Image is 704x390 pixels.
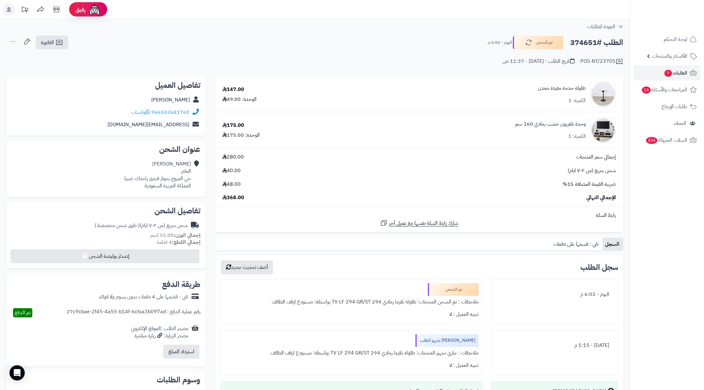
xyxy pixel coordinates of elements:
[88,3,101,16] img: ai-face.png
[634,133,700,148] a: السلات المتروكة434
[17,3,33,17] a: تحديثات المنصة
[222,86,244,93] div: 147.00
[568,97,586,104] div: الكمية: 3
[646,137,657,144] span: 434
[634,116,700,131] a: العملاء
[222,122,244,129] div: 175.00
[224,308,479,321] div: تنبيه العميل : لا
[580,263,618,271] h3: سجل الطلب
[10,365,25,380] div: Open Intercom Messenger
[642,87,651,94] span: 13
[674,119,686,128] span: العملاء
[172,238,200,246] strong: إجمالي القطع:
[591,82,616,107] img: 1742157488-1-90x90.jpg
[150,231,200,239] small: 55.00 كجم
[634,99,700,114] a: طلبات الإرجاع
[568,167,616,174] span: شحن سريع (من ٢-٧ ايام)
[108,121,189,128] a: [EMAIL_ADDRESS][DOMAIN_NAME]
[11,146,200,153] h2: عنوان الشحن
[151,108,189,116] a: 966502681760
[157,238,200,246] small: 4 قطعة
[95,222,140,229] span: ( طرق شحن مخصصة )
[222,181,241,188] span: 48.00
[124,160,191,189] div: [PERSON_NAME] العام، حي المروج بجوار فندق راحتك، صبيا المملكة العربية السعودية
[652,52,687,61] span: الأقسام والمنتجات
[538,85,586,92] a: طاولة خدمة مفردة معدن
[515,120,586,128] a: وحدة تلفزيون خشب رمادي 160 سم
[664,35,687,44] span: لوحة التحكم
[41,39,54,46] span: الفاتورة
[661,18,698,31] img: logo-2.png
[222,167,241,174] span: 40.00
[11,81,200,89] h2: تفاصيل العميل
[634,32,700,47] a: لوحة التحكم
[495,339,614,352] div: [DATE] - 1:15 م
[221,260,273,274] button: أضف تحديث جديد
[380,219,458,227] a: شارك رابط السلة نفسها مع عميل آخر
[488,39,512,46] small: اليوم - 6:02 م
[587,23,623,30] a: العودة للطلبات
[224,359,479,372] div: تنبيه العميل : لا
[495,288,614,301] div: اليوم - 6:02 م
[131,332,188,340] div: مصدر الزيارة: زيارة مباشرة
[502,58,575,65] div: تاريخ الطلب : [DATE] - 11:37 ص
[95,222,188,229] div: شحن سريع (من ٢-٧ ايام)
[224,296,479,308] div: ملاحظات : تم الشحن المنتجات: طاولة بلازما رمادي 294 TV LF 294 GR/ST بواسطة: مستودع ارفف الطائف
[568,133,586,140] div: الكمية: 1
[603,238,623,250] a: السجل
[11,376,200,384] h2: وسوم الطلبات
[576,153,616,161] span: إجمالي سعر المنتجات
[131,108,150,116] a: واتساب
[163,345,199,359] button: استرداد المبلغ
[224,347,479,359] div: ملاحظات : جاري تجهيز المنتجات: طاولة بلازما رمادي 294 TV LF 294 GR/ST بواسطة: مستودع ارفف الطائف
[664,70,672,77] span: 7
[222,153,244,161] span: 280.00
[131,325,188,340] div: مصدر الطلب :الموقع الإلكتروني
[634,82,700,97] a: المراجعات والأسئلة13
[222,194,244,201] span: 368.00
[563,181,616,188] span: ضريبة القيمة المضافة 15%
[570,36,623,49] h2: الطلب #374651
[162,281,200,288] h2: طريقة الدفع
[389,220,458,227] span: شارك رابط السلة نفسها مع عميل آخر
[415,334,479,347] div: [PERSON_NAME] تجهيز الطلب
[174,231,200,239] strong: إجمالي الوزن:
[222,132,260,139] div: الوحدة: 175.00
[551,238,603,250] a: تابي : قسمها على دفعات
[428,283,479,296] div: تم الشحن
[218,212,621,219] div: رابط السلة
[664,68,687,77] span: الطلبات
[75,6,86,13] span: رفيق
[662,102,687,111] span: طلبات الإرجاع
[580,58,623,65] div: POS-NT/23705
[67,308,200,317] div: رقم عملية الدفع : 27c9cbae-2f45-4a55-b14f-6cfaa3b097ad
[634,65,700,81] a: الطلبات7
[513,36,564,49] button: تم الشحن
[586,194,616,201] span: الإجمالي النهائي
[151,96,190,104] a: [PERSON_NAME]
[641,85,687,94] span: المراجعات والأسئلة
[645,136,687,145] span: السلات المتروكة
[587,23,615,30] span: العودة للطلبات
[15,309,31,316] span: تم الدفع
[99,293,188,301] div: تابي - قسّمها على 4 دفعات بدون رسوم ولا فوائد
[11,207,200,215] h2: تفاصيل الشحن
[222,96,257,103] div: الوحدة: 49.00
[591,118,616,143] img: 1750503729-220601011460-90x90.jpg
[36,36,68,49] a: الفاتورة
[10,249,199,263] button: إصدار بوليصة الشحن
